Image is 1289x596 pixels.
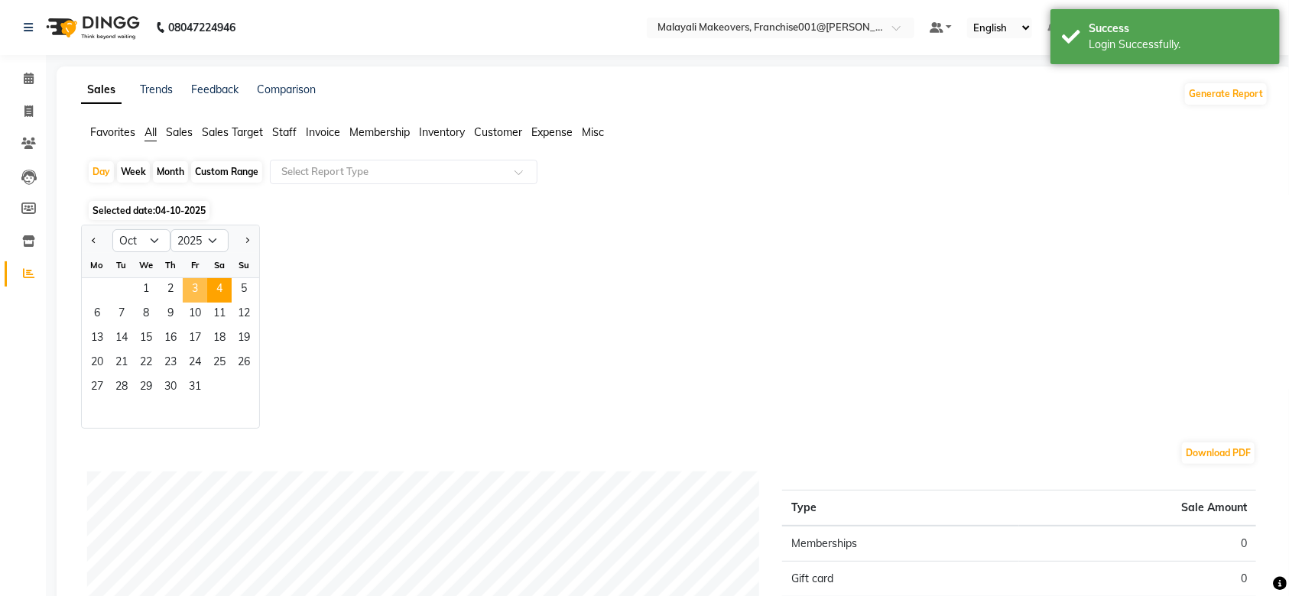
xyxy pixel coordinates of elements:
[134,351,158,376] span: 22
[109,327,134,351] span: 14
[112,229,170,252] select: Select month
[158,278,183,303] div: Thursday, October 2, 2025
[158,376,183,400] span: 30
[140,83,173,96] a: Trends
[183,253,207,277] div: Fr
[782,526,1019,562] td: Memberships
[232,327,256,351] div: Sunday, October 19, 2025
[183,351,207,376] div: Friday, October 24, 2025
[134,376,158,400] div: Wednesday, October 29, 2025
[241,228,253,253] button: Next month
[158,303,183,327] span: 9
[232,303,256,327] span: 12
[306,125,340,139] span: Invoice
[158,351,183,376] span: 23
[183,351,207,376] span: 24
[349,125,410,139] span: Membership
[207,303,232,327] div: Saturday, October 11, 2025
[207,351,232,376] div: Saturday, October 25, 2025
[158,253,183,277] div: Th
[89,201,209,220] span: Selected date:
[232,351,256,376] span: 26
[85,351,109,376] span: 20
[158,278,183,303] span: 2
[207,278,232,303] div: Saturday, October 4, 2025
[109,376,134,400] span: 28
[1089,37,1268,53] div: Login Successfully.
[183,376,207,400] div: Friday, October 31, 2025
[232,351,256,376] div: Sunday, October 26, 2025
[170,229,229,252] select: Select year
[1185,83,1267,105] button: Generate Report
[134,351,158,376] div: Wednesday, October 22, 2025
[168,6,235,49] b: 08047224946
[207,327,232,351] span: 18
[1182,442,1255,464] button: Download PDF
[134,303,158,327] div: Wednesday, October 8, 2025
[85,327,109,351] div: Monday, October 13, 2025
[109,327,134,351] div: Tuesday, October 14, 2025
[207,327,232,351] div: Saturday, October 18, 2025
[109,351,134,376] div: Tuesday, October 21, 2025
[183,303,207,327] span: 10
[134,278,158,303] div: Wednesday, October 1, 2025
[85,253,109,277] div: Mo
[232,303,256,327] div: Sunday, October 12, 2025
[257,83,316,96] a: Comparison
[85,303,109,327] span: 6
[88,228,100,253] button: Previous month
[158,327,183,351] span: 16
[232,327,256,351] span: 19
[782,491,1019,526] th: Type
[183,376,207,400] span: 31
[81,76,122,104] a: Sales
[109,253,134,277] div: Tu
[183,303,207,327] div: Friday, October 10, 2025
[109,303,134,327] span: 7
[232,253,256,277] div: Su
[158,303,183,327] div: Thursday, October 9, 2025
[89,161,114,183] div: Day
[85,303,109,327] div: Monday, October 6, 2025
[85,351,109,376] div: Monday, October 20, 2025
[153,161,188,183] div: Month
[272,125,297,139] span: Staff
[207,278,232,303] span: 4
[85,327,109,351] span: 13
[191,161,262,183] div: Custom Range
[1089,21,1268,37] div: Success
[531,125,573,139] span: Expense
[232,278,256,303] div: Sunday, October 5, 2025
[202,125,263,139] span: Sales Target
[134,253,158,277] div: We
[134,327,158,351] div: Wednesday, October 15, 2025
[155,205,206,216] span: 04-10-2025
[144,125,157,139] span: All
[134,327,158,351] span: 15
[582,125,604,139] span: Misc
[158,327,183,351] div: Thursday, October 16, 2025
[183,327,207,351] span: 17
[183,278,207,303] div: Friday, October 3, 2025
[419,125,465,139] span: Inventory
[207,303,232,327] span: 11
[109,376,134,400] div: Tuesday, October 28, 2025
[39,6,144,49] img: logo
[109,303,134,327] div: Tuesday, October 7, 2025
[158,351,183,376] div: Thursday, October 23, 2025
[207,253,232,277] div: Sa
[183,327,207,351] div: Friday, October 17, 2025
[134,376,158,400] span: 29
[207,351,232,376] span: 25
[117,161,150,183] div: Week
[166,125,193,139] span: Sales
[85,376,109,400] div: Monday, October 27, 2025
[191,83,239,96] a: Feedback
[90,125,135,139] span: Favorites
[183,278,207,303] span: 3
[85,376,109,400] span: 27
[1019,491,1256,526] th: Sale Amount
[1019,526,1256,562] td: 0
[474,125,522,139] span: Customer
[109,351,134,376] span: 21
